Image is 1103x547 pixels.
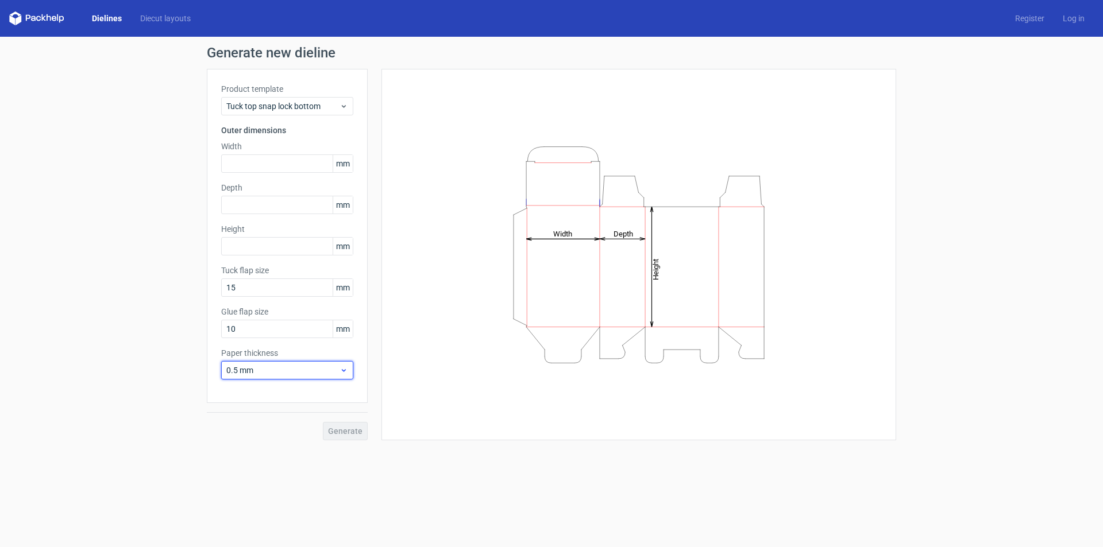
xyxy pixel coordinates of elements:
[221,125,353,136] h3: Outer dimensions
[333,238,353,255] span: mm
[1054,13,1094,24] a: Log in
[614,229,633,238] tspan: Depth
[83,13,131,24] a: Dielines
[1006,13,1054,24] a: Register
[553,229,572,238] tspan: Width
[221,306,353,317] label: Glue flap size
[221,265,353,276] label: Tuck flap size
[333,155,353,172] span: mm
[333,320,353,337] span: mm
[221,83,353,95] label: Product template
[221,223,353,235] label: Height
[221,347,353,359] label: Paper thickness
[221,141,353,152] label: Width
[333,196,353,214] span: mm
[333,279,353,296] span: mm
[207,46,896,60] h1: Generate new dieline
[131,13,200,24] a: Diecut layouts
[226,364,340,376] span: 0.5 mm
[226,100,340,112] span: Tuck top snap lock bottom
[651,258,660,280] tspan: Height
[221,182,353,193] label: Depth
